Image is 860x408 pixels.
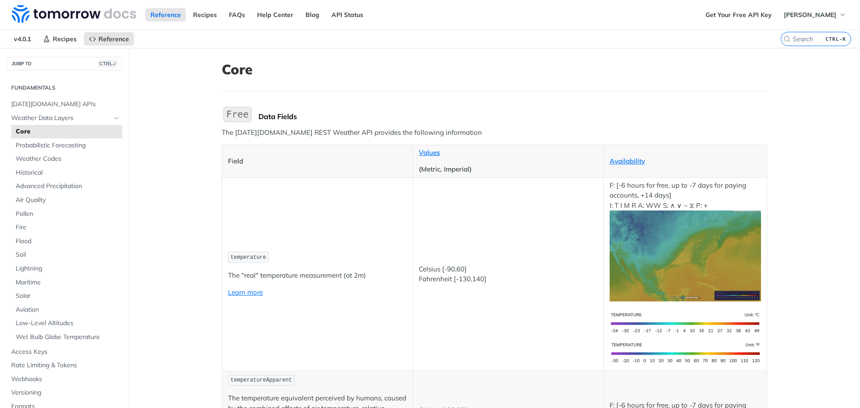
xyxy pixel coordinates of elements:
kbd: CTRL-K [823,34,848,43]
span: Weather Codes [16,155,120,163]
a: Core [11,125,122,138]
a: Wet Bulb Globe Temperature [11,331,122,344]
span: Historical [16,168,120,177]
span: Air Quality [16,196,120,205]
span: Core [16,127,120,136]
span: [PERSON_NAME] [784,11,836,19]
a: Reference [146,8,186,21]
span: temperatureApparent [231,377,292,383]
a: Weather Data LayersHide subpages for Weather Data Layers [7,112,122,125]
span: [DATE][DOMAIN_NAME] APIs [11,100,120,109]
a: Reference [84,32,134,46]
svg: Search [783,35,791,43]
span: Expand image [610,348,761,356]
span: Solar [16,292,120,301]
p: F: [-6 hours for free, up to -7 days for paying accounts, +14 days] I: T I M R A: WW S: ∧ ∨ ~ ⧖ P: + [610,180,761,301]
span: Expand image [610,318,761,326]
span: Expand image [610,251,761,260]
span: Advanced Precipitation [16,182,120,191]
span: Rate Limiting & Tokens [11,361,120,370]
span: Reference [99,35,129,43]
img: Tomorrow.io Weather API Docs [12,5,136,23]
p: Field [228,156,407,167]
span: Low-Level Altitudes [16,319,120,328]
a: Soil [11,248,122,262]
a: Recipes [38,32,82,46]
span: CTRL-/ [98,60,117,67]
h1: Core [222,61,767,77]
a: Webhooks [7,373,122,386]
h2: Fundamentals [7,84,122,92]
a: Flood [11,235,122,248]
a: Weather Codes [11,152,122,166]
img: temperature-si [610,308,761,338]
span: Soil [16,250,120,259]
a: Availability [610,157,645,165]
span: Maritime [16,278,120,287]
img: temperature [610,210,761,301]
a: Help Center [252,8,298,21]
a: API Status [327,8,368,21]
span: Aviation [16,305,120,314]
p: Celsius [-90,60] Fahrenheit [-130,140] [419,264,598,284]
span: Fire [16,223,120,232]
a: FAQs [224,8,250,21]
button: Hide subpages for Weather Data Layers [113,115,120,122]
a: Access Keys [7,345,122,359]
button: JUMP TOCTRL-/ [7,57,122,70]
a: Recipes [188,8,222,21]
a: Historical [11,166,122,180]
a: [DATE][DOMAIN_NAME] APIs [7,98,122,111]
div: Data Fields [258,112,767,121]
img: temperature-us [610,338,761,368]
span: Access Keys [11,348,120,356]
p: (Metric, Imperial) [419,164,598,175]
a: Solar [11,289,122,303]
span: Webhooks [11,375,120,384]
a: Values [419,148,440,157]
span: v4.0.1 [9,32,36,46]
p: The [DATE][DOMAIN_NAME] REST Weather API provides the following information [222,128,767,138]
span: Probabilistic Forecasting [16,141,120,150]
a: Maritime [11,276,122,289]
a: Air Quality [11,193,122,207]
span: temperature [231,254,266,261]
span: Pollen [16,210,120,219]
a: Probabilistic Forecasting [11,139,122,152]
a: Rate Limiting & Tokens [7,359,122,372]
a: Blog [301,8,324,21]
p: The "real" temperature measurement (at 2m) [228,271,407,281]
a: Low-Level Altitudes [11,317,122,330]
a: Pollen [11,207,122,221]
span: Versioning [11,388,120,397]
button: [PERSON_NAME] [779,8,851,21]
span: Flood [16,237,120,246]
a: Learn more [228,288,263,296]
a: Advanced Precipitation [11,180,122,193]
a: Versioning [7,386,122,399]
a: Fire [11,221,122,234]
a: Get Your Free API Key [701,8,777,21]
span: Lightning [16,264,120,273]
a: Lightning [11,262,122,275]
span: Wet Bulb Globe Temperature [16,333,120,342]
span: Weather Data Layers [11,114,111,123]
span: Recipes [53,35,77,43]
a: Aviation [11,303,122,317]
